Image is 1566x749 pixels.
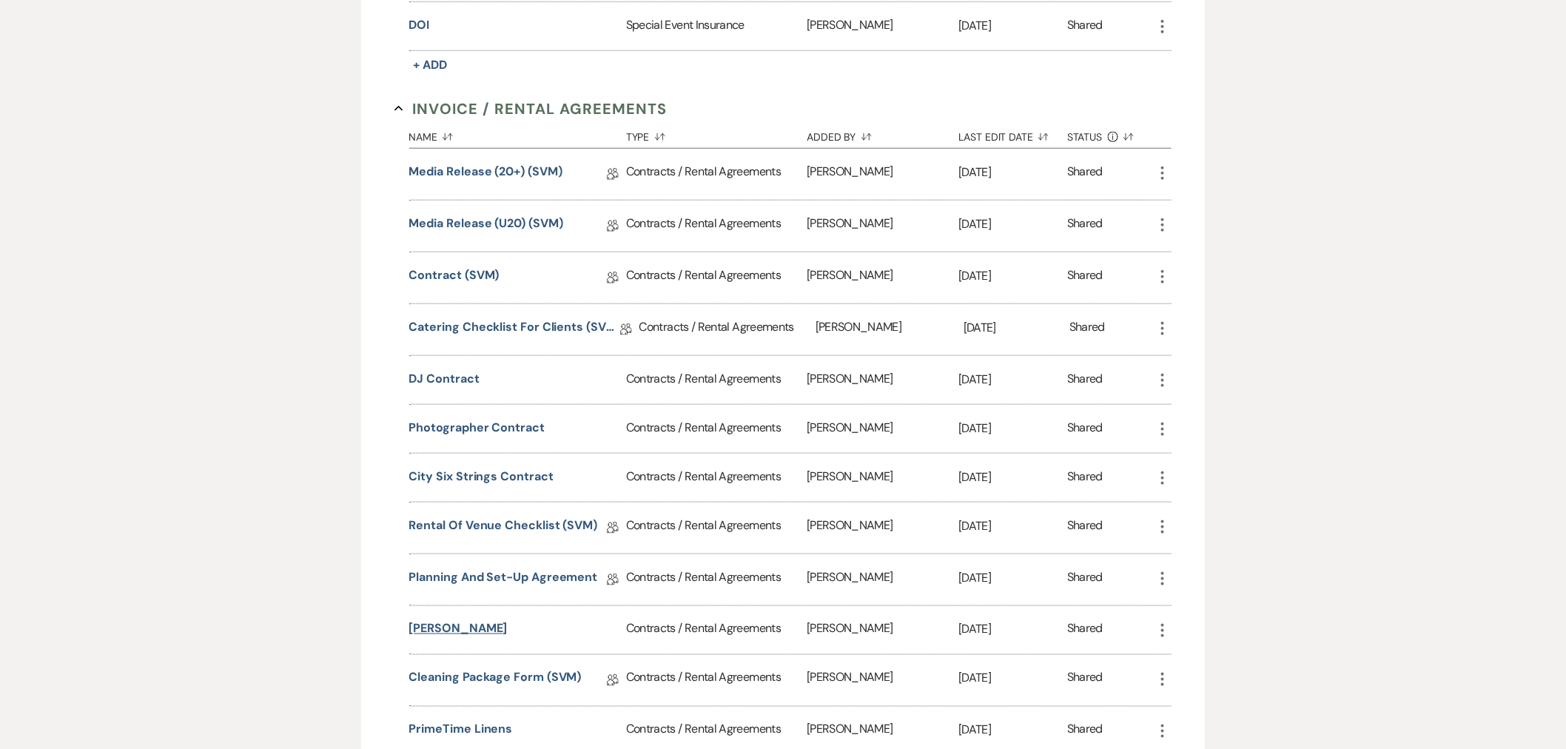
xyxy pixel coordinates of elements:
a: Rental of Venue Checklist (SVM) [409,517,598,540]
p: [DATE] [958,370,1067,389]
div: Shared [1067,468,1103,488]
div: [PERSON_NAME] [807,356,958,404]
div: Contracts / Rental Agreements [626,149,807,200]
span: + Add [414,57,448,73]
div: Shared [1067,215,1103,238]
button: Added By [807,120,958,148]
div: [PERSON_NAME] [807,606,958,654]
div: Shared [1067,163,1103,186]
button: + Add [409,55,452,75]
div: Shared [1067,517,1103,540]
p: [DATE] [958,517,1067,536]
p: [DATE] [958,721,1067,740]
p: [DATE] [958,620,1067,639]
div: [PERSON_NAME] [807,149,958,200]
div: Shared [1067,568,1103,591]
button: DOI [409,16,430,34]
a: Cleaning Package Form (SVM) [409,669,582,692]
div: Contracts / Rental Agreements [626,554,807,605]
div: [PERSON_NAME] [807,201,958,252]
button: Invoice / Rental Agreements [394,98,668,120]
span: Status [1067,132,1103,142]
button: [PERSON_NAME] [409,620,508,638]
div: [PERSON_NAME] [807,454,958,502]
button: City Six Strings Contract [409,468,554,486]
div: Shared [1067,721,1103,741]
div: Contracts / Rental Agreements [626,201,807,252]
div: Contracts / Rental Agreements [626,405,807,453]
div: [PERSON_NAME] [807,252,958,303]
p: [DATE] [958,568,1067,588]
button: Type [626,120,807,148]
div: Special Event Insurance [626,2,807,50]
p: [DATE] [958,266,1067,286]
button: Status [1067,120,1154,148]
button: Photographer Contract [409,419,545,437]
p: [DATE] [958,16,1067,36]
p: [DATE] [958,468,1067,487]
div: Shared [1067,419,1103,439]
div: Shared [1067,16,1103,36]
p: [DATE] [964,318,1069,337]
div: [PERSON_NAME] [807,2,958,50]
p: [DATE] [958,215,1067,234]
div: Shared [1069,318,1105,341]
div: [PERSON_NAME] [807,503,958,554]
div: Shared [1067,620,1103,640]
a: Media Release (20+) (SVM) [409,163,562,186]
div: [PERSON_NAME] [807,405,958,453]
div: Contracts / Rental Agreements [626,454,807,502]
div: Contracts / Rental Agreements [626,655,807,706]
div: Shared [1067,266,1103,289]
button: PrimeTime linens [409,721,513,739]
div: [PERSON_NAME] [807,655,958,706]
div: Contracts / Rental Agreements [626,606,807,654]
a: Catering Checklist for Clients (SVM) [409,318,620,341]
div: [PERSON_NAME] [807,554,958,605]
p: [DATE] [958,163,1067,182]
div: Contracts / Rental Agreements [626,503,807,554]
p: [DATE] [958,669,1067,688]
a: Contract (SVM) [409,266,500,289]
div: Contracts / Rental Agreements [639,304,816,355]
div: Contracts / Rental Agreements [626,252,807,303]
a: Planning and Set-Up Agreement [409,568,598,591]
button: Last Edit Date [958,120,1067,148]
button: Name [409,120,626,148]
div: Shared [1067,370,1103,390]
button: DJ Contract [409,370,480,388]
div: Contracts / Rental Agreements [626,356,807,404]
p: [DATE] [958,419,1067,438]
div: [PERSON_NAME] [816,304,964,355]
div: Shared [1067,669,1103,692]
a: Media Release (U20) (SVM) [409,215,563,238]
